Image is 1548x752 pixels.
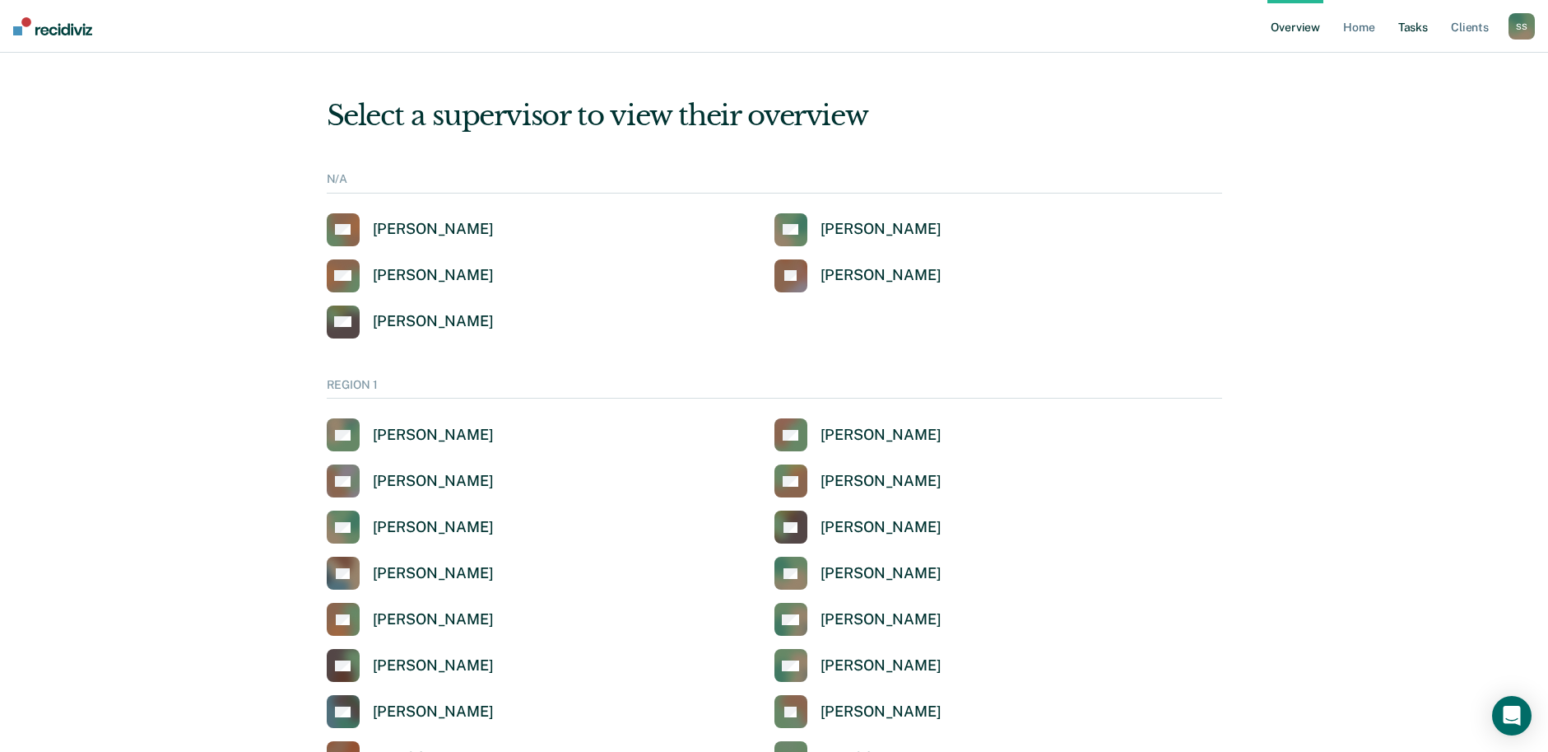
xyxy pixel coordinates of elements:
div: [PERSON_NAME] [820,564,941,583]
div: [PERSON_NAME] [373,564,494,583]
div: [PERSON_NAME] [820,426,941,445]
div: [PERSON_NAME] [373,472,494,491]
a: [PERSON_NAME] [774,557,941,590]
div: N/A [327,172,1222,194]
div: [PERSON_NAME] [820,220,941,239]
div: [PERSON_NAME] [820,656,941,675]
div: Open Intercom Messenger [1492,696,1532,736]
a: [PERSON_NAME] [327,649,494,682]
a: [PERSON_NAME] [327,557,494,590]
div: [PERSON_NAME] [373,312,494,331]
a: [PERSON_NAME] [327,511,494,544]
div: [PERSON_NAME] [373,610,494,629]
div: [PERSON_NAME] [373,656,494,675]
a: [PERSON_NAME] [327,418,494,451]
div: REGION 1 [327,378,1222,399]
div: [PERSON_NAME] [820,703,941,722]
div: [PERSON_NAME] [373,266,494,285]
div: [PERSON_NAME] [820,610,941,629]
div: [PERSON_NAME] [820,518,941,537]
img: Recidiviz [13,17,92,35]
div: [PERSON_NAME] [373,426,494,445]
a: [PERSON_NAME] [774,649,941,682]
a: [PERSON_NAME] [774,695,941,728]
a: [PERSON_NAME] [327,213,494,246]
a: [PERSON_NAME] [774,465,941,497]
div: Select a supervisor to view their overview [327,99,1222,133]
div: [PERSON_NAME] [373,703,494,722]
a: [PERSON_NAME] [774,603,941,636]
a: [PERSON_NAME] [774,213,941,246]
div: [PERSON_NAME] [820,472,941,491]
div: [PERSON_NAME] [373,220,494,239]
a: [PERSON_NAME] [327,695,494,728]
a: [PERSON_NAME] [327,259,494,292]
button: SS [1508,13,1535,40]
a: [PERSON_NAME] [774,259,941,292]
a: [PERSON_NAME] [327,306,494,339]
div: [PERSON_NAME] [820,266,941,285]
a: [PERSON_NAME] [774,418,941,451]
div: [PERSON_NAME] [373,518,494,537]
div: S S [1508,13,1535,40]
a: [PERSON_NAME] [327,465,494,497]
a: [PERSON_NAME] [774,511,941,544]
a: [PERSON_NAME] [327,603,494,636]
